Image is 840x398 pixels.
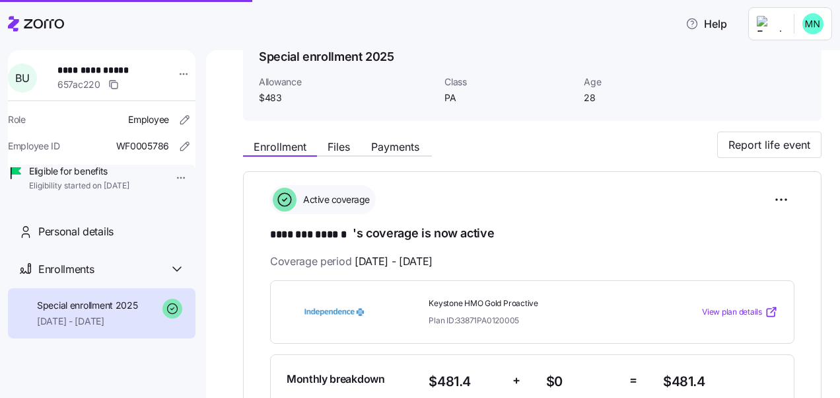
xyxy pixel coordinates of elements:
[29,180,129,192] span: Eligibility started on [DATE]
[429,371,502,393] span: $481.4
[128,113,169,126] span: Employee
[38,223,114,240] span: Personal details
[685,16,727,32] span: Help
[8,113,26,126] span: Role
[287,297,382,327] img: Independence Blue Cross
[802,13,823,34] img: b0ee0d05d7ad5b312d7e0d752ccfd4ca
[37,299,138,312] span: Special enrollment 2025
[116,139,169,153] span: WF0005786
[259,75,434,89] span: Allowance
[270,225,794,243] h1: 's coverage is now active
[584,75,713,89] span: Age
[270,253,433,270] span: Coverage period
[371,141,419,152] span: Payments
[546,371,619,393] span: $0
[728,137,810,153] span: Report life event
[444,91,573,104] span: PA
[429,315,519,326] span: Plan ID: 33871PA0120005
[328,141,350,152] span: Files
[675,11,738,37] button: Help
[254,141,306,152] span: Enrollment
[15,73,29,83] span: B U
[259,91,434,104] span: $483
[702,306,762,319] span: View plan details
[57,78,100,91] span: 657ac220
[444,75,573,89] span: Class
[287,371,385,387] span: Monthly breakdown
[37,315,138,328] span: [DATE] - [DATE]
[429,298,652,309] span: Keystone HMO Gold Proactive
[629,371,637,390] span: =
[663,371,778,393] span: $481.4
[259,48,394,65] h1: Special enrollment 2025
[512,371,520,390] span: +
[702,305,778,319] a: View plan details
[355,253,433,270] span: [DATE] - [DATE]
[717,132,822,158] button: Report life event
[584,91,713,104] span: 28
[29,165,129,178] span: Eligible for benefits
[38,261,94,278] span: Enrollments
[757,16,783,32] img: Employer logo
[8,139,60,153] span: Employee ID
[299,193,370,206] span: Active coverage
